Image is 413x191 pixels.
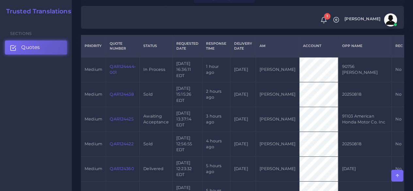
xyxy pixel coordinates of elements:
th: Opp Name [338,35,392,57]
td: [DATE] 12:23:32 EDT [172,156,202,181]
td: [PERSON_NAME] [256,156,299,181]
td: [DATE] [230,107,256,132]
td: Awaiting Acceptance [140,107,173,132]
td: 20250818 [338,82,392,107]
td: No [392,132,407,156]
td: [DATE] [230,82,256,107]
span: 1 [324,13,330,20]
span: medium [85,92,102,97]
th: REC [392,35,407,57]
span: medium [85,166,102,171]
span: medium [85,141,102,146]
td: 4 hours ago [202,132,230,156]
td: [DATE] [230,57,256,82]
td: [DATE] [230,156,256,181]
td: Sold [140,82,173,107]
a: Quotes [5,40,67,54]
td: 5 hours ago [202,156,230,181]
td: [PERSON_NAME] [256,57,299,82]
td: 1 hour ago [202,57,230,82]
td: [PERSON_NAME] [256,107,299,132]
td: [DATE] [338,156,392,181]
span: [PERSON_NAME] [344,17,380,21]
td: [PERSON_NAME] [256,132,299,156]
td: 91103 American Honda Motor Co. Inc [338,107,392,132]
th: Status [140,35,173,57]
td: [DATE] 15:15:26 EDT [172,82,202,107]
td: 20250818 [338,132,392,156]
th: Response Time [202,35,230,57]
td: 90756 [PERSON_NAME] [338,57,392,82]
span: Sections [10,31,32,36]
td: 3 hours ago [202,107,230,132]
span: medium [85,67,102,72]
td: No [392,57,407,82]
a: QAR124444-001 [110,64,135,75]
td: No [392,82,407,107]
td: Sold [140,132,173,156]
td: In Process [140,57,173,82]
td: [DATE] 13:37:14 EDT [172,107,202,132]
span: Quotes [21,44,40,51]
a: [PERSON_NAME]avatar [341,13,399,26]
th: AM [256,35,299,57]
a: QAR124425 [110,117,133,121]
td: 2 hours ago [202,82,230,107]
a: QAR124422 [110,141,133,146]
td: Delivered [140,156,173,181]
th: Account [299,35,338,57]
th: Priority [81,35,106,57]
td: No [392,107,407,132]
span: medium [85,117,102,121]
a: QAR124360 [110,166,134,171]
a: 1 [318,17,329,24]
a: Trusted Translations [2,8,71,15]
td: No [392,156,407,181]
td: [DATE] 12:56:55 EDT [172,132,202,156]
td: [DATE] 16:36:11 EDT [172,57,202,82]
th: Delivery Date [230,35,256,57]
th: Quote Number [106,35,140,57]
td: [PERSON_NAME] [256,82,299,107]
td: [DATE] [230,132,256,156]
th: Requested Date [172,35,202,57]
a: QAR124438 [110,92,134,97]
img: avatar [384,13,397,26]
